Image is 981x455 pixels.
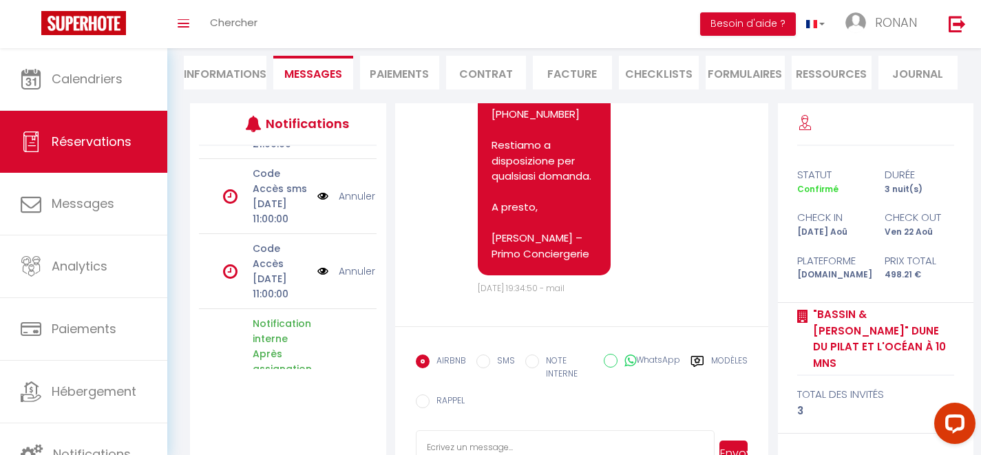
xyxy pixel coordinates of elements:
[52,320,116,337] span: Paiements
[266,108,340,139] h3: Notifications
[618,354,680,369] label: WhatsApp
[339,189,375,204] a: Annuler
[478,282,565,294] span: [DATE] 19:34:50 - mail
[430,394,465,410] label: RAPPEL
[253,196,308,226] p: [DATE] 11:00:00
[317,189,328,204] img: NO IMAGE
[788,209,876,226] div: check in
[878,56,958,89] li: Journal
[253,166,308,196] p: Code Accès sms
[284,66,342,82] span: Messages
[619,56,699,89] li: CHECKLISTS
[875,14,917,31] span: RONAN
[533,56,613,89] li: Facture
[923,397,981,455] iframe: LiveChat chat widget
[539,355,594,381] label: NOTE INTERNE
[949,15,966,32] img: logout
[876,183,963,196] div: 3 nuit(s)
[845,12,866,33] img: ...
[339,264,375,279] a: Annuler
[876,226,963,239] div: Ven 22 Aoû
[52,195,114,212] span: Messages
[808,306,954,371] a: "Bassin & [PERSON_NAME]" Dune du Pilat et l'Océan à 10 mns
[876,167,963,183] div: durée
[317,264,328,279] img: NO IMAGE
[184,56,266,89] li: Informations
[788,253,876,269] div: Plateforme
[253,271,308,301] p: [DATE] 11:00:00
[52,383,136,400] span: Hébergement
[253,316,308,407] p: Notification interne Après assignation checkin ou ménage
[360,56,440,89] li: Paiements
[788,226,876,239] div: [DATE] Aoû
[788,167,876,183] div: statut
[52,133,131,150] span: Réservations
[41,11,126,35] img: Super Booking
[253,241,308,271] p: Code Accès
[210,15,257,30] span: Chercher
[876,253,963,269] div: Prix total
[446,56,526,89] li: Contrat
[788,268,876,282] div: [DOMAIN_NAME]
[876,268,963,282] div: 498.21 €
[52,70,123,87] span: Calendriers
[797,403,954,419] div: 3
[797,183,838,195] span: Confirmé
[792,56,872,89] li: Ressources
[876,209,963,226] div: check out
[706,56,785,89] li: FORMULAIRES
[711,355,748,383] label: Modèles
[490,355,515,370] label: SMS
[52,257,107,275] span: Analytics
[430,355,466,370] label: AIRBNB
[700,12,796,36] button: Besoin d'aide ?
[797,386,954,403] div: total des invités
